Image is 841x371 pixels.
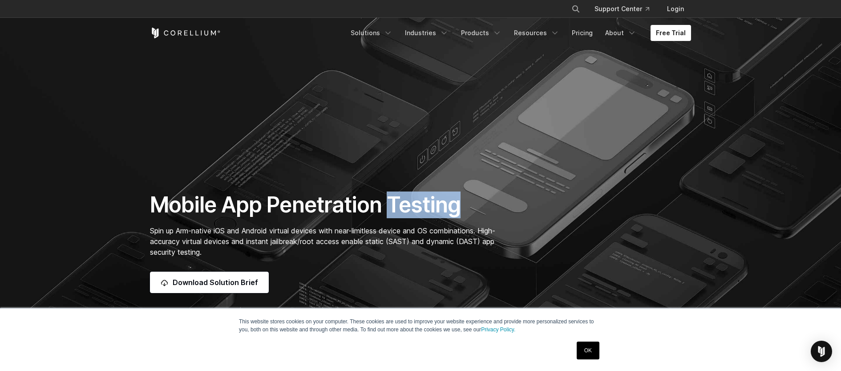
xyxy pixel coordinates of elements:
[400,25,454,41] a: Industries
[600,25,642,41] a: About
[481,326,515,333] a: Privacy Policy.
[509,25,565,41] a: Resources
[651,25,691,41] a: Free Trial
[150,272,269,293] a: Download Solution Brief
[566,25,598,41] a: Pricing
[561,1,691,17] div: Navigation Menu
[577,342,599,359] a: OK
[239,318,602,334] p: This website stores cookies on your computer. These cookies are used to improve your website expe...
[150,28,221,38] a: Corellium Home
[345,25,398,41] a: Solutions
[660,1,691,17] a: Login
[150,192,505,218] h1: Mobile App Penetration Testing
[811,341,832,362] div: Open Intercom Messenger
[568,1,584,17] button: Search
[456,25,507,41] a: Products
[173,277,258,288] span: Download Solution Brief
[345,25,691,41] div: Navigation Menu
[587,1,656,17] a: Support Center
[150,226,495,257] span: Spin up Arm-native iOS and Android virtual devices with near-limitless device and OS combinations...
